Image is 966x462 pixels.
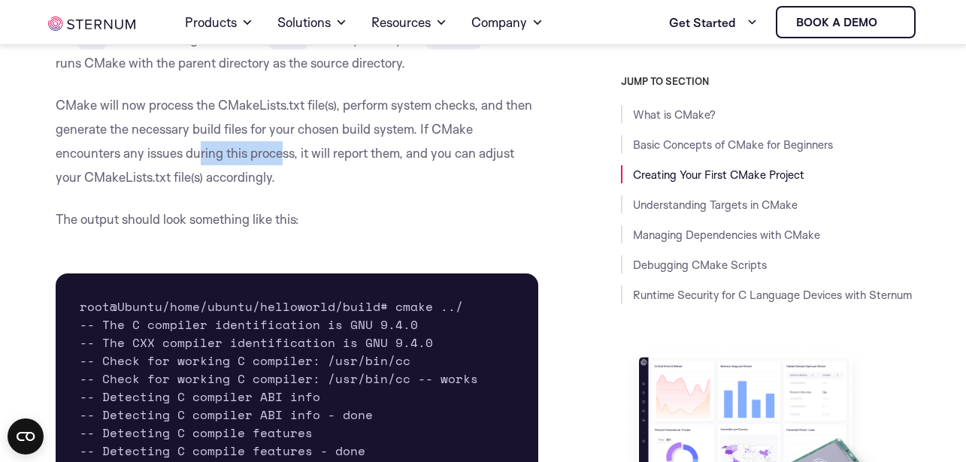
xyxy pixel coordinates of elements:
a: Get Started [669,8,758,38]
img: sternum iot [883,17,895,29]
a: Understanding Targets in CMake [633,198,798,212]
p: The output should look something like this: [56,207,538,231]
a: Debugging CMake Scripts [633,258,767,272]
a: Solutions [277,2,347,44]
a: Book a demo [776,6,916,38]
h3: JUMP TO SECTION [621,75,918,87]
img: sternum iot [48,17,135,31]
a: Runtime Security for C Language Devices with Sternum [633,288,912,302]
a: Creating Your First CMake Project [633,168,804,182]
code: cd [77,30,107,50]
a: Company [471,2,544,44]
a: Products [185,2,253,44]
code: build [268,30,308,50]
code: cmake .. [426,30,481,50]
p: CMake will now process the CMakeLists.txt file(s), perform system checks, and then generate the n... [56,93,538,189]
a: Managing Dependencies with CMake [633,228,820,242]
a: Basic Concepts of CMake for Beginners [633,137,833,152]
a: What is CMake? [633,107,716,122]
a: Resources [371,2,447,44]
button: Open CMP widget [8,418,44,454]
